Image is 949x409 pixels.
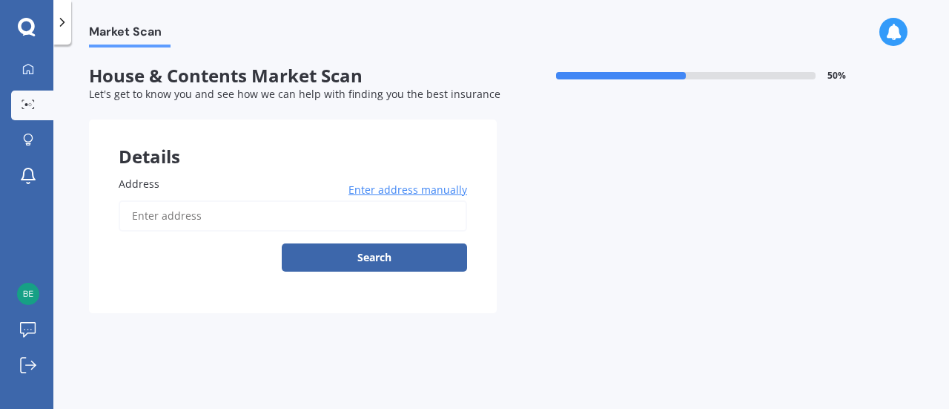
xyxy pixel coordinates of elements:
span: Let's get to know you and see how we can help with finding you the best insurance [89,87,500,101]
span: House & Contents Market Scan [89,65,497,87]
div: Details [89,120,497,164]
span: Address [119,177,159,191]
input: Enter address [119,200,467,232]
img: 855a4a8ef4b7c4e41c44a0c658a4a50b [17,283,39,305]
span: 50 % [827,71,846,81]
button: Search [282,243,467,272]
span: Market Scan [89,24,171,45]
span: Enter address manually [348,183,467,197]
